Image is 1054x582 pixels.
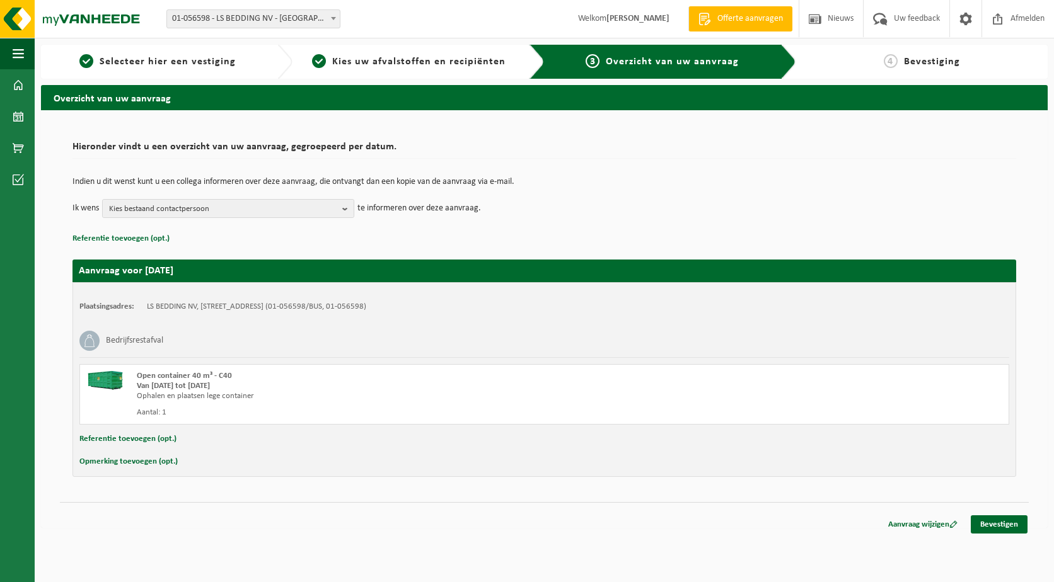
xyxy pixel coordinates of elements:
[106,331,163,351] h3: Bedrijfsrestafval
[312,54,326,68] span: 2
[137,391,595,401] div: Ophalen en plaatsen lege container
[971,515,1028,533] a: Bevestigen
[109,200,337,219] span: Kies bestaand contactpersoon
[714,13,786,25] span: Offerte aanvragen
[137,408,595,418] div: Aantal: 1
[100,57,236,67] span: Selecteer hier een vestiging
[299,54,519,69] a: 2Kies uw afvalstoffen en recipiënten
[41,85,1048,110] h2: Overzicht van uw aanvraag
[72,142,1016,159] h2: Hieronder vindt u een overzicht van uw aanvraag, gegroepeerd per datum.
[147,302,366,312] td: LS BEDDING NV, [STREET_ADDRESS] (01-056598/BUS, 01-056598)
[688,6,792,31] a: Offerte aanvragen
[166,9,340,28] span: 01-056598 - LS BEDDING NV - MALDEGEM
[102,199,354,218] button: Kies bestaand contactpersoon
[137,372,232,380] span: Open container 40 m³ - C40
[904,57,960,67] span: Bevestiging
[79,431,177,447] button: Referentie toevoegen (opt.)
[47,54,267,69] a: 1Selecteer hier een vestiging
[79,54,93,68] span: 1
[79,454,178,470] button: Opmerking toevoegen (opt.)
[606,14,669,23] strong: [PERSON_NAME]
[332,57,506,67] span: Kies uw afvalstoffen en recipiënten
[72,178,1016,186] p: Indien u dit wenst kunt u een collega informeren over deze aanvraag, die ontvangt dan een kopie v...
[79,302,134,311] strong: Plaatsingsadres:
[167,10,340,28] span: 01-056598 - LS BEDDING NV - MALDEGEM
[86,371,124,390] img: HK-XC-40-GN-00.png
[606,57,739,67] span: Overzicht van uw aanvraag
[586,54,599,68] span: 3
[884,54,898,68] span: 4
[879,515,967,533] a: Aanvraag wijzigen
[357,199,481,218] p: te informeren over deze aanvraag.
[137,382,210,390] strong: Van [DATE] tot [DATE]
[72,199,99,218] p: Ik wens
[79,266,173,276] strong: Aanvraag voor [DATE]
[72,231,170,247] button: Referentie toevoegen (opt.)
